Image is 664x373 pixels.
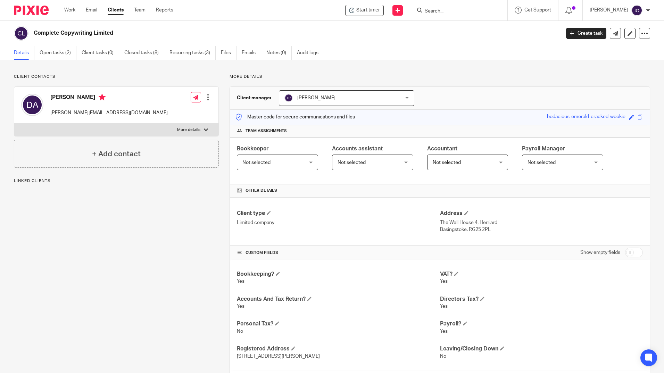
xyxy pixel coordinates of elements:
[237,219,440,226] p: Limited company
[92,149,141,159] h4: + Add contact
[237,354,320,359] span: [STREET_ADDRESS][PERSON_NAME]
[235,114,355,121] p: Master code for secure communications and files
[345,5,384,16] div: Complete Copywriting Limited
[40,46,76,60] a: Open tasks (2)
[427,146,457,151] span: Accountant
[134,7,146,14] a: Team
[237,146,269,151] span: Bookkeeper
[82,46,119,60] a: Client tasks (0)
[50,94,168,102] h4: [PERSON_NAME]
[440,320,643,328] h4: Payroll?
[108,7,124,14] a: Clients
[440,345,643,353] h4: Leaving/Closing Down
[440,210,643,217] h4: Address
[424,8,487,15] input: Search
[580,249,620,256] label: Show empty fields
[237,304,244,309] span: Yes
[246,188,277,193] span: Other details
[356,7,380,14] span: Start timer
[440,304,448,309] span: Yes
[297,96,335,100] span: [PERSON_NAME]
[440,329,448,334] span: Yes
[64,7,75,14] a: Work
[14,6,49,15] img: Pixie
[246,128,287,134] span: Team assignments
[34,30,451,37] h2: Complete Copywriting Limited
[440,219,643,226] p: The Well House 4, Herriard
[440,226,643,233] p: Basingstoke, RG25 2PL
[237,345,440,353] h4: Registered Address
[566,28,606,39] a: Create task
[237,329,243,334] span: No
[440,271,643,278] h4: VAT?
[14,178,219,184] p: Linked clients
[440,296,643,303] h4: Directors Tax?
[547,113,625,121] div: bodacious-emerald-cracked-wookie
[50,109,168,116] p: [PERSON_NAME][EMAIL_ADDRESS][DOMAIN_NAME]
[237,250,440,256] h4: CUSTOM FIELDS
[266,46,292,60] a: Notes (0)
[99,94,106,101] i: Primary
[156,7,173,14] a: Reports
[631,5,642,16] img: svg%3E
[86,7,97,14] a: Email
[433,160,461,165] span: Not selected
[297,46,324,60] a: Audit logs
[528,160,556,165] span: Not selected
[440,354,446,359] span: No
[237,320,440,328] h4: Personal Tax?
[237,94,272,101] h3: Client manager
[169,46,216,60] a: Recurring tasks (3)
[21,94,43,116] img: svg%3E
[338,160,366,165] span: Not selected
[230,74,650,80] p: More details
[284,94,293,102] img: svg%3E
[590,7,628,14] p: [PERSON_NAME]
[237,210,440,217] h4: Client type
[522,146,565,151] span: Payroll Manager
[177,127,200,133] p: More details
[14,46,34,60] a: Details
[221,46,236,60] a: Files
[237,279,244,284] span: Yes
[124,46,164,60] a: Closed tasks (8)
[14,74,219,80] p: Client contacts
[14,26,28,41] img: svg%3E
[242,160,271,165] span: Not selected
[242,46,261,60] a: Emails
[440,279,448,284] span: Yes
[332,146,383,151] span: Accounts assistant
[237,271,440,278] h4: Bookkeeping?
[237,296,440,303] h4: Accounts And Tax Return?
[524,8,551,13] span: Get Support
